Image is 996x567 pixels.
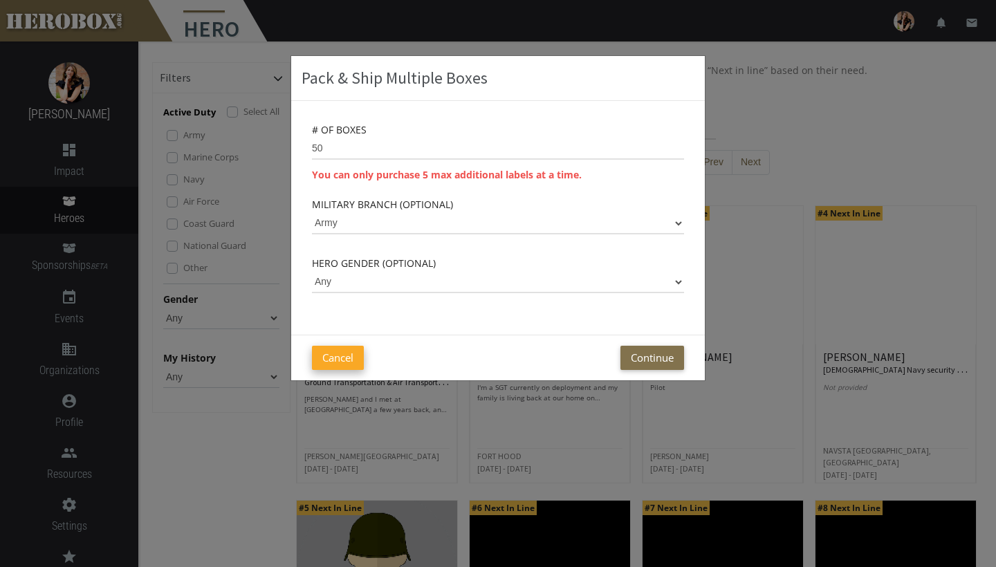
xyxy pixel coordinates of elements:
[312,196,453,212] label: Military Branch (optional)
[312,122,367,138] label: # of Boxes
[312,346,364,370] button: Cancel
[620,346,684,370] button: Continue
[302,66,694,90] h3: Pack & Ship Multiple Boxes
[312,167,684,183] b: You can only purchase 5 max additional labels at a time.
[312,255,436,271] label: Hero Gender (optional)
